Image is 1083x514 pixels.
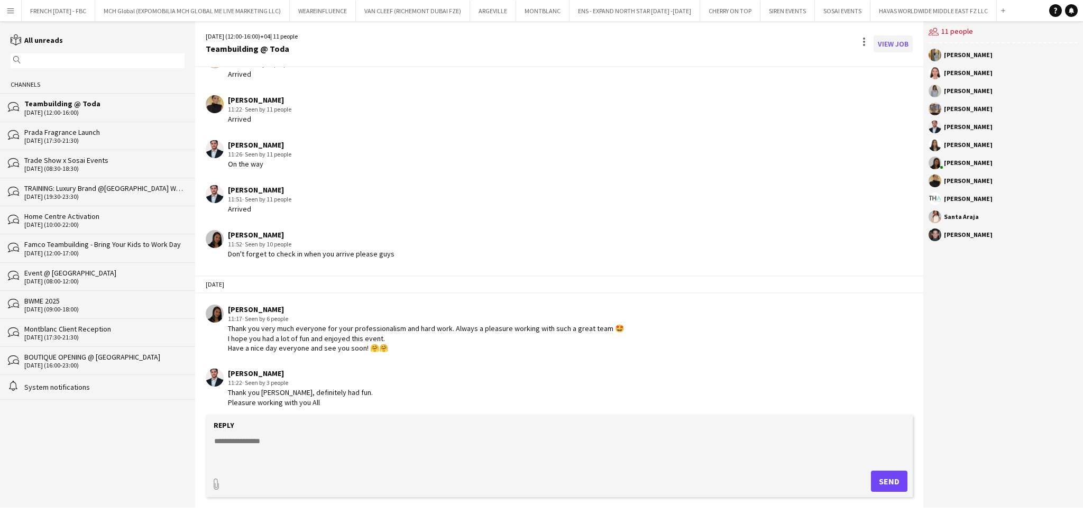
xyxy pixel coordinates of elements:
a: View Job [874,35,913,52]
button: WEAREINFLUENCE [290,1,356,21]
div: [PERSON_NAME] [228,305,624,314]
span: · Seen by 11 people [242,150,291,158]
div: Santa Araja [944,214,979,220]
div: [PERSON_NAME] [944,124,993,130]
div: Don't forget to check in when you arrive please guys [228,249,394,259]
button: SIREN EVENTS [760,1,815,21]
div: Arrived [228,69,291,79]
div: 11:17 [228,314,624,324]
div: TRAINING: Luxury Brand @[GEOGRAPHIC_DATA] Watch Week 2025 [24,183,185,193]
div: [PERSON_NAME] [944,106,993,112]
div: [PERSON_NAME] [944,52,993,58]
div: Montblanc Client Reception [24,324,185,334]
div: [DATE] (09:00-18:00) [24,306,185,313]
div: [DATE] (12:00-16:00) | 11 people [206,32,298,41]
div: 11:26 [228,150,291,159]
div: System notifications [24,382,185,392]
div: [PERSON_NAME] [228,95,291,105]
label: Reply [214,420,234,430]
button: FRENCH [DATE] - FBC [22,1,95,21]
div: Famco Teambuilding - Bring Your Kids to Work Day [24,240,185,249]
div: [DATE] (16:00-23:00) [24,362,185,369]
button: MONTBLANC [516,1,570,21]
div: [PERSON_NAME] [944,88,993,94]
div: 11:52 [228,240,394,249]
div: 11:22 [228,105,291,114]
div: [DATE] (12:00-16:00) [24,109,185,116]
div: [PERSON_NAME] [944,160,993,166]
div: 11 people [929,21,1078,43]
div: [DATE] (17:30-21:30) [24,137,185,144]
span: · Seen by 11 people [242,195,291,203]
div: [DATE] (17:30-21:30) [24,334,185,341]
div: [PERSON_NAME] [228,185,291,195]
div: [PERSON_NAME] [944,196,993,202]
button: ARGEVILLE [470,1,516,21]
div: 11:51 [228,195,291,204]
div: On the way [228,159,291,169]
div: 11:22 [228,378,373,388]
div: [PERSON_NAME] [228,230,394,240]
button: MCH Global (EXPOMOBILIA MCH GLOBAL ME LIVE MARKETING LLC) [95,1,290,21]
a: All unreads [11,35,63,45]
div: [PERSON_NAME] [944,232,993,238]
button: CHERRY ON TOP [700,1,760,21]
div: [PERSON_NAME] [944,178,993,184]
span: +04 [260,32,270,40]
div: [DATE] (08:00-12:00) [24,278,185,285]
div: BOUTIQUE OPENING @ [GEOGRAPHIC_DATA] [24,352,185,362]
div: Arrived [228,204,291,214]
div: Teambuilding @ Toda [206,44,298,53]
div: Arrived [228,114,291,124]
div: [DATE] (10:00-22:00) [24,221,185,228]
div: Trade Show x Sosai Events [24,155,185,165]
span: · Seen by 11 people [242,105,291,113]
div: [PERSON_NAME] [944,142,993,148]
div: [DATE] [195,276,923,293]
button: SOSAI EVENTS [815,1,870,21]
div: Event @ [GEOGRAPHIC_DATA] [24,268,185,278]
div: Home Centre Activation [24,212,185,221]
button: Send [871,471,907,492]
div: Thank you [PERSON_NAME], definitely had fun. Pleasure working with you All [228,388,373,407]
div: BWME 2025 [24,296,185,306]
div: Teambuilding @ Toda [24,99,185,108]
button: HAVAS WORLDWIDE MIDDLE EAST FZ LLC [870,1,997,21]
span: · Seen by 10 people [242,240,291,248]
div: [PERSON_NAME] [228,369,373,378]
span: · Seen by 3 people [242,379,288,387]
span: · Seen by 6 people [242,315,288,323]
div: Prada Fragrance Launch [24,127,185,137]
button: VAN CLEEF (RICHEMONT DUBAI FZE) [356,1,470,21]
div: [PERSON_NAME] [228,140,291,150]
div: [DATE] (12:00-17:00) [24,250,185,257]
div: Thank you very much everyone for your professionalism and hard work. Always a pleasure working wi... [228,324,624,353]
div: [DATE] (08:30-18:30) [24,165,185,172]
div: [DATE] (19:30-23:30) [24,193,185,200]
button: ENS - EXPAND NORTH STAR [DATE] -[DATE] [570,1,700,21]
div: [PERSON_NAME] [944,70,993,76]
